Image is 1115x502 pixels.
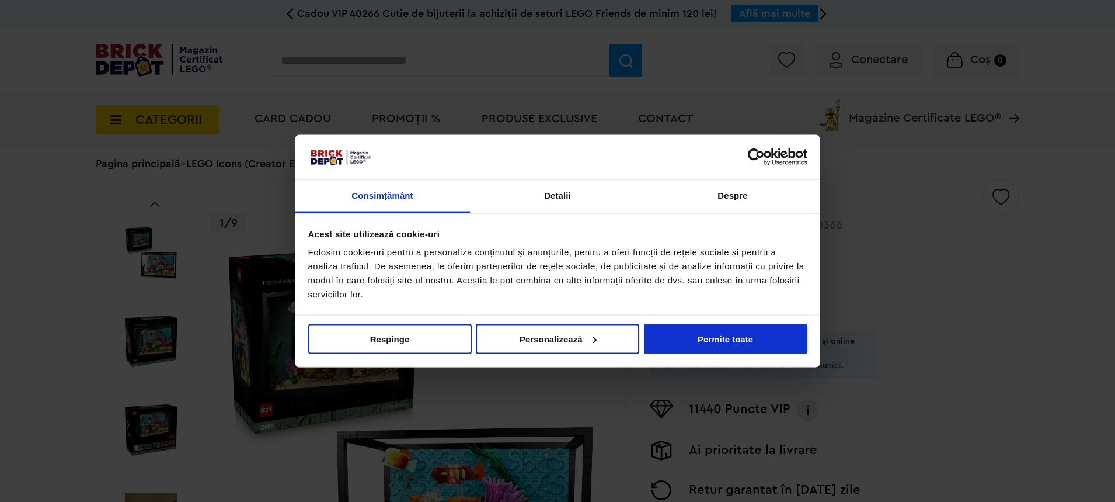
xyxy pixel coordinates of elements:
img: siglă [308,148,372,167]
a: Despre [645,180,820,213]
div: Folosim cookie-uri pentru a personaliza conținutul și anunțurile, pentru a oferi funcții de rețel... [308,245,807,302]
div: Acest site utilizează cookie-uri [308,227,807,241]
a: Consimțământ [295,180,470,213]
a: Usercentrics Cookiebot - opens in a new window [705,148,807,165]
a: Detalii [470,180,645,213]
button: Permite toate [644,324,807,354]
button: Respinge [308,324,472,354]
button: Personalizează [476,324,639,354]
